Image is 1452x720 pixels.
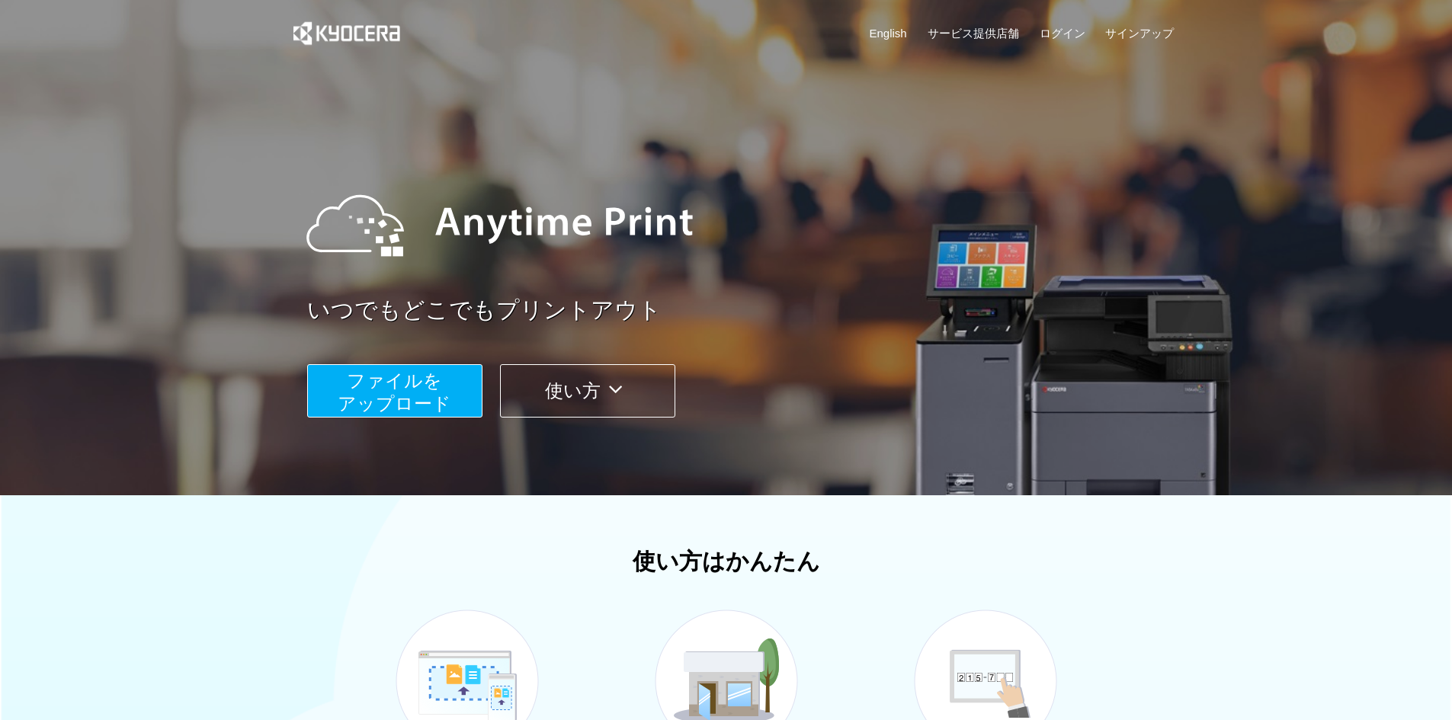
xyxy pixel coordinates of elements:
[928,25,1019,41] a: サービス提供店舗
[500,364,675,418] button: 使い方
[307,294,1184,327] a: いつでもどこでもプリントアウト
[870,25,907,41] a: English
[307,364,482,418] button: ファイルを​​アップロード
[1105,25,1174,41] a: サインアップ
[338,370,451,414] span: ファイルを ​​アップロード
[1040,25,1085,41] a: ログイン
